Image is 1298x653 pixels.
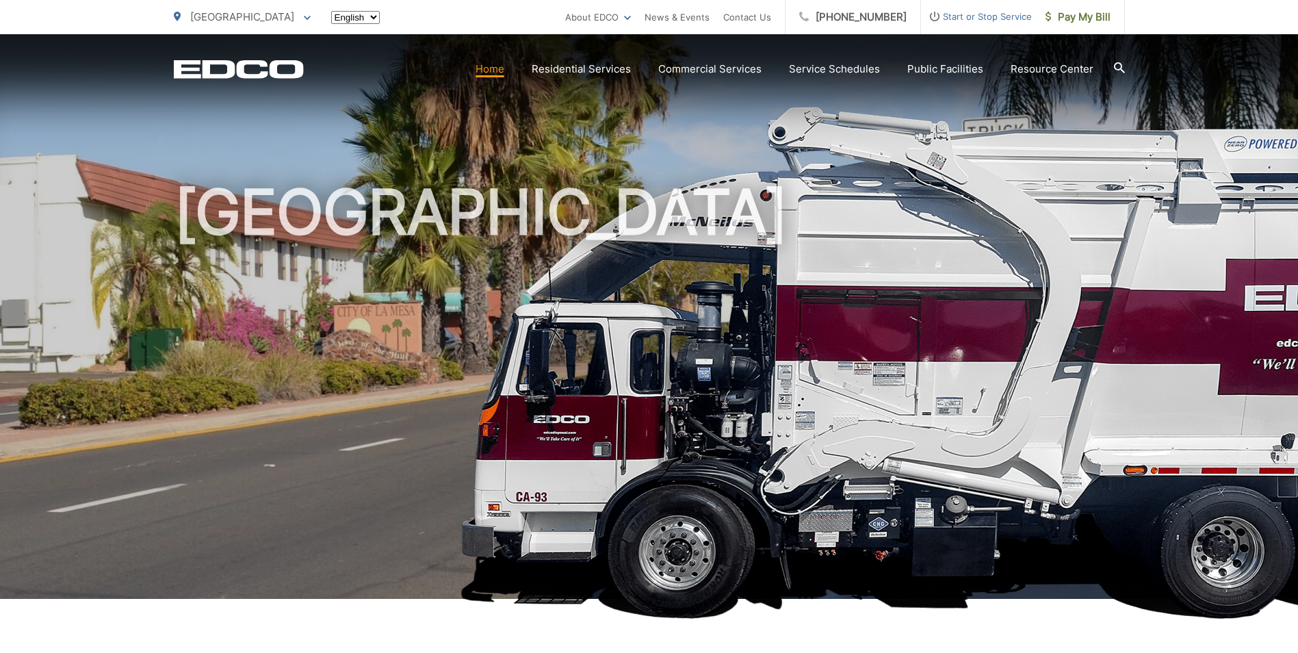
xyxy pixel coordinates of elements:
h1: [GEOGRAPHIC_DATA] [174,178,1125,611]
select: Select a language [331,11,380,24]
a: About EDCO [565,9,631,25]
a: Service Schedules [789,61,880,77]
a: Contact Us [723,9,771,25]
span: Pay My Bill [1046,9,1111,25]
a: Home [476,61,504,77]
a: Residential Services [532,61,631,77]
a: News & Events [645,9,710,25]
span: [GEOGRAPHIC_DATA] [190,10,294,23]
a: Commercial Services [658,61,762,77]
a: EDCD logo. Return to the homepage. [174,60,304,79]
a: Resource Center [1011,61,1093,77]
a: Public Facilities [907,61,983,77]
